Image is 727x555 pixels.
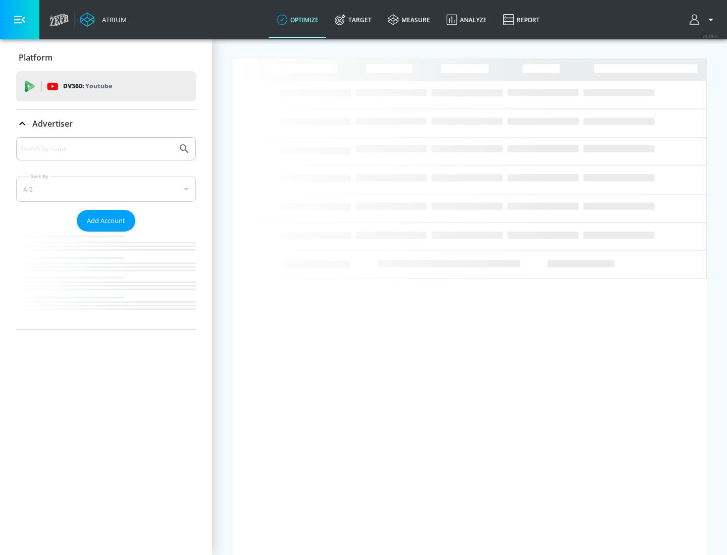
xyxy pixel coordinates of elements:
[269,2,327,38] a: optimize
[495,2,548,38] a: Report
[16,137,196,329] div: Advertiser
[63,81,112,92] p: DV360:
[16,232,196,329] nav: list of Advertiser
[19,52,53,63] p: Platform
[380,2,438,38] a: measure
[16,109,196,138] div: Advertiser
[77,210,135,232] button: Add Account
[98,15,127,24] div: Atrium
[20,142,173,155] input: Search by name
[85,81,112,91] p: Youtube
[16,43,196,72] div: Platform
[29,173,50,180] label: Sort By
[16,177,196,202] div: A-Z
[87,215,125,227] span: Add Account
[327,2,380,38] a: Target
[32,118,73,129] p: Advertiser
[16,71,196,101] div: DV360: Youtube
[703,33,717,39] span: v 4.19.0
[80,12,127,27] a: Atrium
[438,2,495,38] a: Analyze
